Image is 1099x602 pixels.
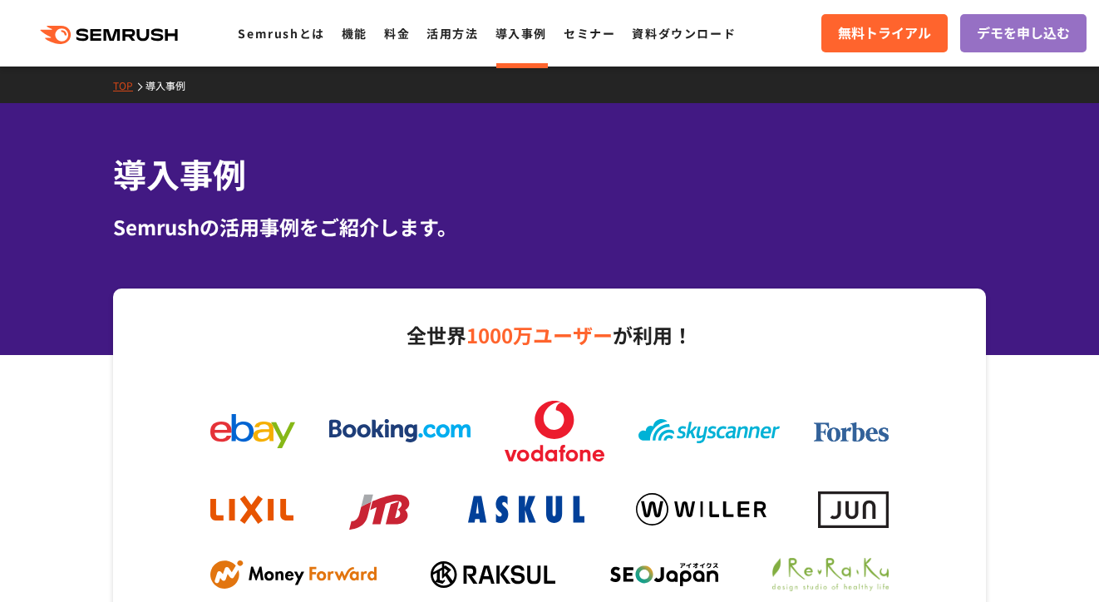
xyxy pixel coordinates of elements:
[113,78,145,92] a: TOP
[505,401,604,461] img: vodafone
[960,14,1087,52] a: デモを申し込む
[194,318,905,353] p: 全世界 が利用！
[145,78,198,92] a: 導入事例
[113,150,986,199] h1: 導入事例
[384,25,410,42] a: 料金
[772,558,889,591] img: ReRaKu
[238,25,324,42] a: Semrushとは
[632,25,736,42] a: 資料ダウンロード
[818,491,889,527] img: jun
[342,25,367,42] a: 機能
[329,419,471,442] img: booking
[210,560,377,590] img: mf
[431,561,555,588] img: raksul
[821,14,948,52] a: 無料トライアル
[468,496,584,523] img: askul
[495,25,547,42] a: 導入事例
[113,212,986,242] div: Semrushの活用事例をご紹介します。
[838,22,931,44] span: 無料トライアル
[345,486,416,534] img: jtb
[638,419,780,443] img: skyscanner
[977,22,1070,44] span: デモを申し込む
[814,422,889,442] img: forbes
[610,563,718,586] img: seojapan
[564,25,615,42] a: セミナー
[210,496,293,524] img: lixil
[636,493,766,526] img: willer
[210,414,295,448] img: ebay
[466,320,613,349] span: 1000万ユーザー
[426,25,478,42] a: 活用方法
